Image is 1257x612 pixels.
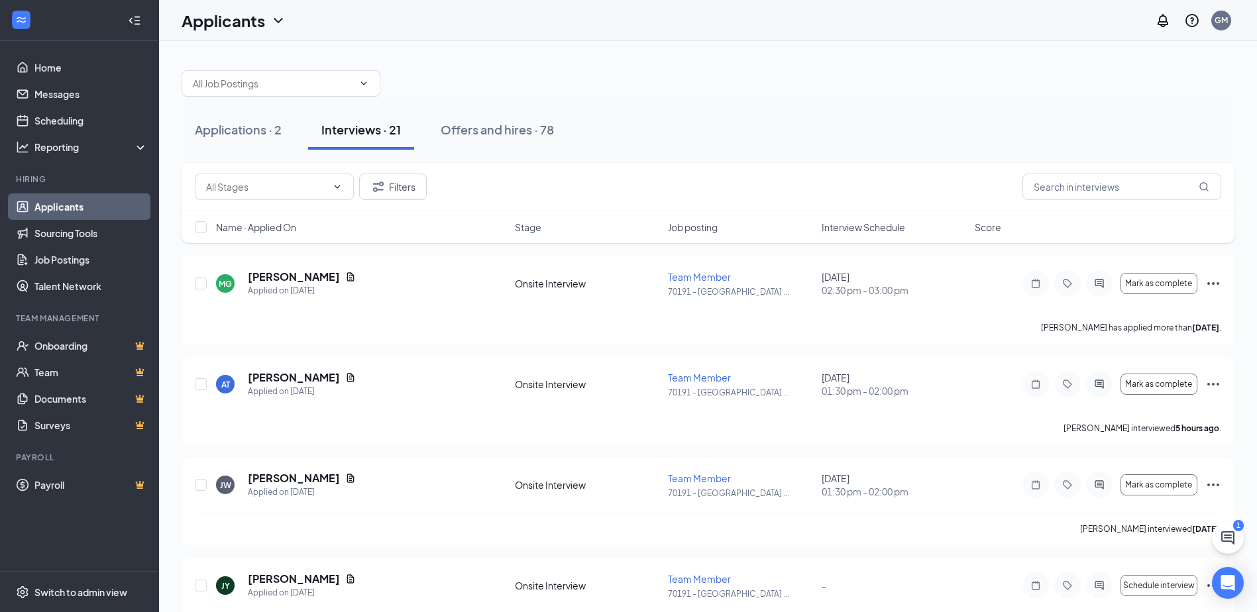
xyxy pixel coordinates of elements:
svg: MagnifyingGlass [1199,181,1209,192]
div: Applications · 2 [195,121,282,138]
span: Team Member [668,372,731,383]
button: Mark as complete [1120,374,1197,395]
input: All Stages [206,179,327,194]
svg: ChevronDown [332,181,343,192]
svg: Ellipses [1205,477,1221,493]
div: Onsite Interview [515,378,660,391]
svg: Analysis [16,140,29,154]
p: [PERSON_NAME] interviewed . [1064,423,1221,434]
span: Team Member [668,472,731,484]
p: [PERSON_NAME] interviewed . [1080,523,1221,535]
div: Onsite Interview [515,277,660,290]
span: Schedule interview [1123,581,1195,590]
svg: ChevronDown [270,13,286,28]
a: Applicants [34,193,148,220]
svg: Settings [16,586,29,599]
svg: ChevronDown [358,78,369,89]
span: Job posting [668,221,718,234]
span: 01:30 pm - 02:00 pm [822,384,967,397]
input: All Job Postings [193,76,353,91]
a: PayrollCrown [34,472,148,498]
svg: Tag [1060,379,1075,389]
span: 02:30 pm - 03:00 pm [822,283,967,297]
svg: Document [345,574,356,584]
div: Reporting [34,140,148,154]
a: Sourcing Tools [34,220,148,246]
h5: [PERSON_NAME] [248,572,340,586]
div: Onsite Interview [515,478,660,491]
svg: WorkstreamLogo [15,13,28,26]
svg: Note [1028,379,1044,389]
a: Scheduling [34,107,148,134]
a: Talent Network [34,273,148,299]
button: Schedule interview [1120,575,1197,596]
span: Name · Applied On [216,221,296,234]
svg: Tag [1060,580,1075,591]
div: Hiring [16,174,145,185]
p: [PERSON_NAME] has applied more than . [1041,322,1221,333]
div: 1 [1233,520,1244,531]
a: TeamCrown [34,359,148,385]
button: ChatActive [1212,522,1244,554]
svg: Tag [1060,480,1075,490]
h5: [PERSON_NAME] [248,370,340,385]
div: Open Intercom Messenger [1212,567,1244,599]
div: Switch to admin view [34,586,127,599]
div: GM [1215,15,1228,26]
p: 70191 - [GEOGRAPHIC_DATA] ... [668,487,813,499]
span: Team Member [668,573,731,585]
svg: Note [1028,278,1044,289]
span: Team Member [668,271,731,283]
div: JY [221,580,230,591]
svg: Note [1028,480,1044,490]
div: Onsite Interview [515,579,660,592]
b: [DATE] [1192,524,1219,534]
svg: ActiveChat [1091,480,1107,490]
svg: ActiveChat [1091,379,1107,389]
p: 70191 - [GEOGRAPHIC_DATA] ... [668,387,813,398]
span: Mark as complete [1125,480,1192,489]
div: Applied on [DATE] [248,284,356,297]
div: [DATE] [822,472,967,498]
span: - [822,580,826,591]
svg: QuestionInfo [1184,13,1200,28]
svg: Ellipses [1205,578,1221,593]
h5: [PERSON_NAME] [248,270,340,284]
div: AT [221,379,230,390]
a: OnboardingCrown [34,332,148,359]
span: Mark as complete [1125,380,1192,389]
span: Mark as complete [1125,279,1192,288]
span: Score [975,221,1001,234]
svg: Document [345,372,356,383]
svg: ActiveChat [1091,278,1107,289]
svg: ChatActive [1220,530,1236,546]
span: Stage [515,221,541,234]
div: Applied on [DATE] [248,485,356,499]
input: Search in interviews [1022,174,1221,200]
svg: Document [345,272,356,282]
div: Team Management [16,313,145,324]
svg: Ellipses [1205,376,1221,392]
button: Mark as complete [1120,474,1197,495]
a: Messages [34,81,148,107]
p: 70191 - [GEOGRAPHIC_DATA] ... [668,588,813,599]
div: [DATE] [822,371,967,397]
b: [DATE] [1192,323,1219,332]
div: Payroll [16,452,145,463]
a: Job Postings [34,246,148,273]
div: Applied on [DATE] [248,586,356,599]
svg: ActiveChat [1091,580,1107,591]
button: Filter Filters [359,174,427,200]
h5: [PERSON_NAME] [248,471,340,485]
svg: Filter [370,179,386,195]
svg: Document [345,473,356,484]
a: DocumentsCrown [34,385,148,412]
p: 70191 - [GEOGRAPHIC_DATA] ... [668,286,813,297]
div: Applied on [DATE] [248,385,356,398]
a: SurveysCrown [34,412,148,438]
div: Interviews · 21 [321,121,401,138]
svg: Collapse [128,14,141,27]
div: [DATE] [822,270,967,297]
a: Home [34,54,148,81]
svg: Note [1028,580,1044,591]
